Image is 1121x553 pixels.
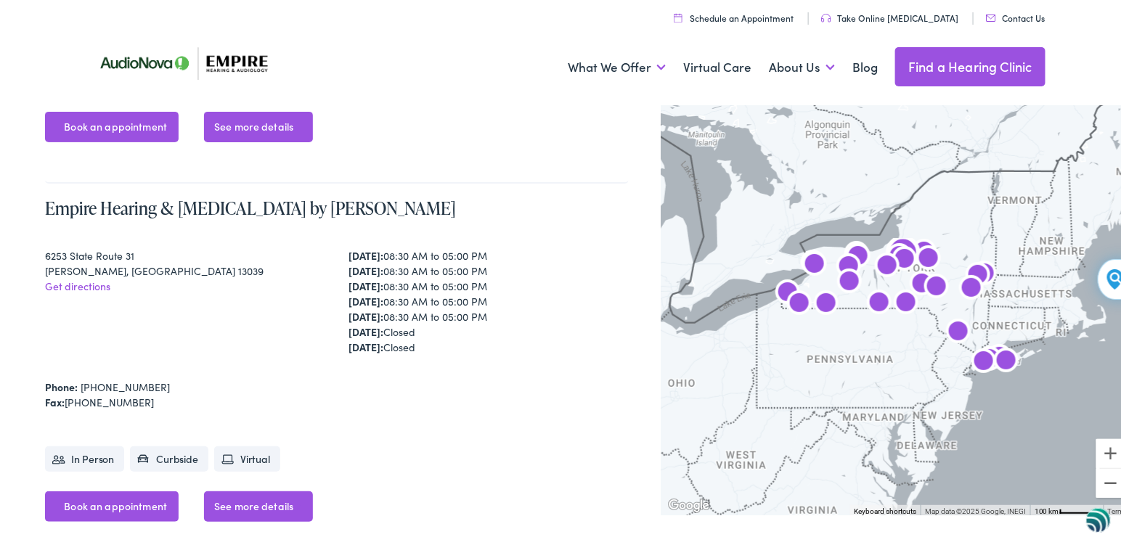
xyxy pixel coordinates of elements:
a: Empire Hearing & [MEDICAL_DATA] by [PERSON_NAME] [45,193,456,217]
div: AudioNova [901,227,947,274]
div: [PERSON_NAME], [GEOGRAPHIC_DATA] 13039 [45,261,325,276]
div: AudioNova [961,337,1007,383]
img: utility icon [986,12,996,19]
a: Book an appointment [45,109,179,139]
div: AudioNova [776,279,823,325]
strong: Phone: [45,377,78,391]
div: Empire Hearing &#038; Audiology by AudioNova [856,278,902,324]
a: Find a Hearing Clinic [895,44,1045,83]
div: 6253 State Route 31 [45,245,325,261]
strong: Fax: [45,392,65,406]
div: AudioNova [791,239,838,286]
div: AudioNova [961,249,1008,295]
div: AudioNova [876,232,923,278]
div: Empire Hearing &#038; Audiology by AudioNova [880,229,926,276]
li: Virtual [214,443,280,469]
div: AudioNova [833,229,880,276]
a: What We Offer [568,38,666,91]
li: Curbside [130,443,208,469]
div: AudioNova [977,332,1023,379]
div: Empire Hearing &#038; Audiology by AudioNova [983,336,1030,382]
div: AudioNova [835,232,881,278]
strong: [DATE]: [348,245,383,260]
a: Contact Us [986,9,1045,21]
div: AudioNova [905,234,952,280]
div: [PHONE_NUMBER] [45,392,629,407]
a: [PHONE_NUMBER] [81,377,170,391]
div: AudioNova [803,279,849,325]
div: AudioNova [883,278,929,324]
div: AudioNova [899,259,945,306]
strong: [DATE]: [348,337,383,351]
div: AudioNova [826,242,872,288]
img: utility icon [674,10,682,20]
div: AudioNova [881,234,928,281]
span: Map data ©2025 Google, INEGI [925,504,1026,512]
strong: [DATE]: [348,261,383,275]
a: Take Online [MEDICAL_DATA] [821,9,958,21]
a: Get directions [45,276,110,290]
a: Blog [852,38,878,91]
a: Open this area in Google Maps (opens a new window) [665,493,713,512]
div: AudioNova [826,257,873,303]
span: 100 km [1035,504,1059,512]
a: About Us [769,38,835,91]
img: utility icon [821,11,831,20]
strong: [DATE]: [348,291,383,306]
img: Google [665,493,713,512]
a: See more details [204,109,313,139]
a: See more details [204,488,313,519]
button: Keyboard shortcuts [854,504,916,514]
button: Map Scale: 100 km per 51 pixels [1030,502,1104,512]
strong: [DATE]: [348,321,383,336]
div: AudioNova [966,335,1013,381]
div: AudioNova [864,241,910,287]
div: AudioNova [913,262,960,308]
a: Book an appointment [45,488,179,519]
div: AudioNova [765,268,811,314]
strong: [DATE]: [348,306,383,321]
a: Schedule an Appointment [674,9,794,21]
div: 08:30 AM to 05:00 PM 08:30 AM to 05:00 PM 08:30 AM to 05:00 PM 08:30 AM to 05:00 PM 08:30 AM to 0... [348,245,629,352]
div: AudioNova [948,263,995,310]
div: AudioNova [790,238,836,284]
li: In Person [45,443,124,469]
a: Virtual Care [683,38,751,91]
img: svg+xml;base64,PHN2ZyB3aWR0aD0iNDgiIGhlaWdodD0iNDgiIHZpZXdCb3g9IjAgMCA0OCA0OCIgZmlsbD0ibm9uZSIgeG... [1086,504,1111,531]
strong: [DATE]: [348,276,383,290]
div: AudioNova [955,250,1001,297]
div: AudioNova [935,307,982,353]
